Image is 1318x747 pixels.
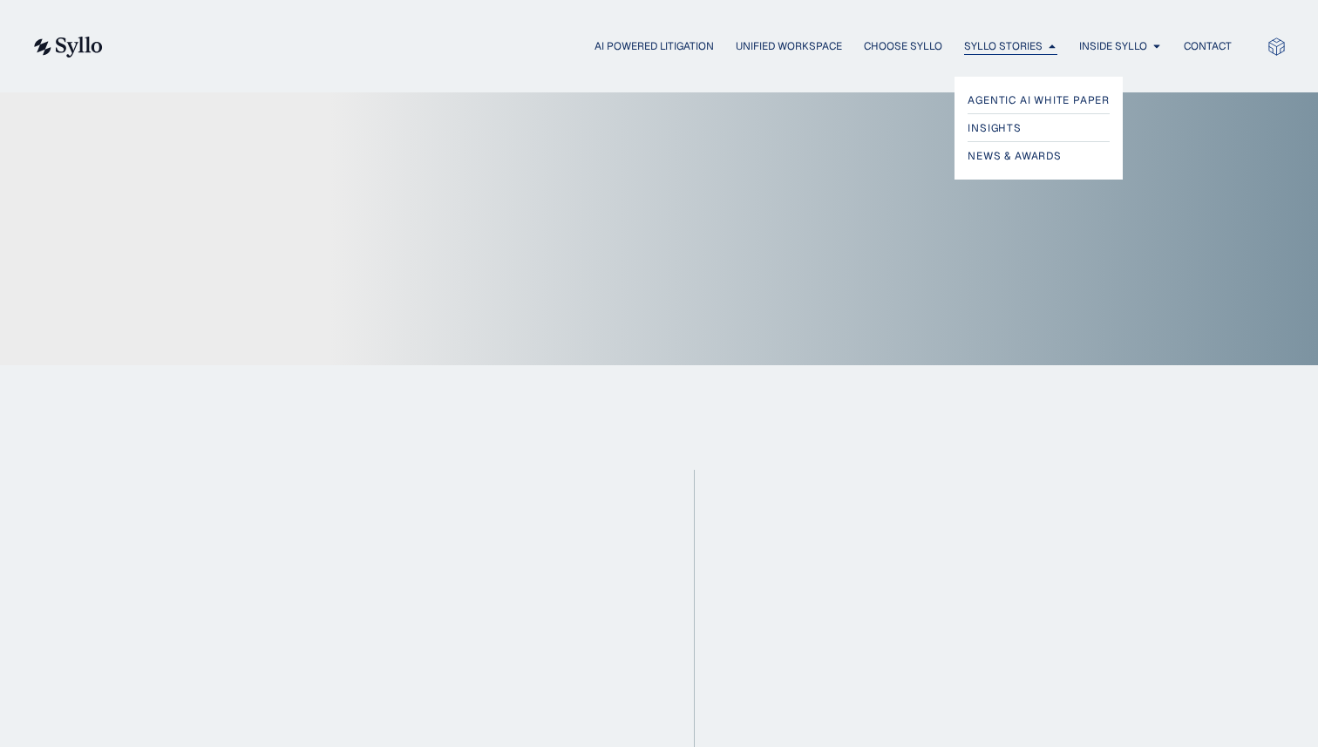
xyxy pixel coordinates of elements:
a: Contact [1184,38,1232,54]
a: AI Powered Litigation [594,38,714,54]
a: News & Awards [968,146,1110,166]
img: syllo [31,37,103,58]
div: Menu Toggle [138,38,1232,55]
span: Insights [968,118,1021,139]
span: News & Awards [968,146,1061,166]
nav: Menu [138,38,1232,55]
a: Inside Syllo [1079,38,1147,54]
a: Agentic AI White Paper [968,90,1110,111]
a: Choose Syllo [864,38,942,54]
a: Unified Workspace [736,38,842,54]
a: Syllo Stories [964,38,1043,54]
a: Insights [968,118,1110,139]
